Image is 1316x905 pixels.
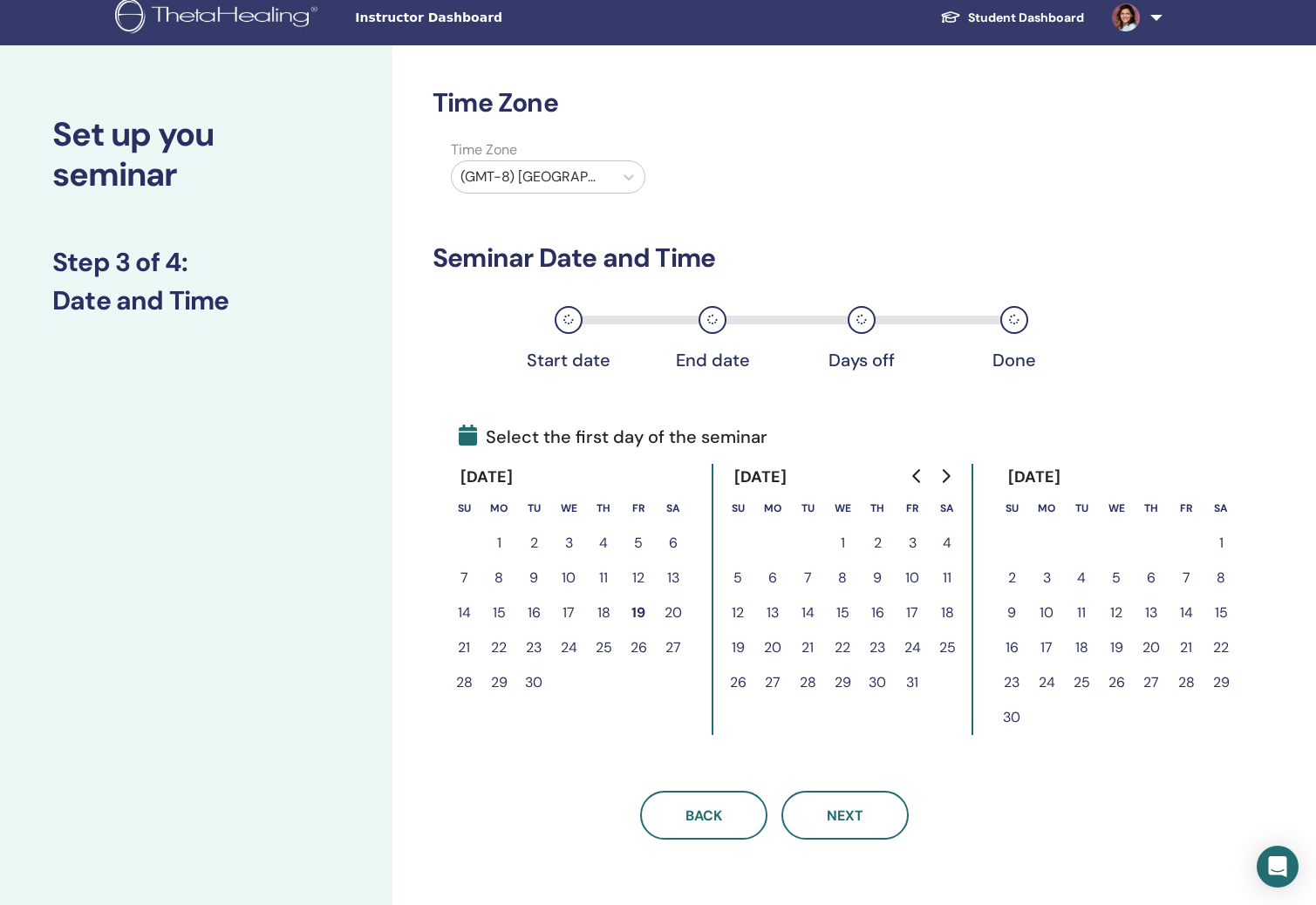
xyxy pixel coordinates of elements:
button: 4 [1064,561,1099,595]
button: 6 [755,561,790,595]
button: 18 [930,595,965,630]
button: 21 [447,630,481,665]
th: Monday [1029,491,1064,526]
button: 19 [1099,630,1134,665]
th: Wednesday [1099,491,1134,526]
th: Wednesday [825,491,860,526]
button: 23 [860,630,895,665]
button: 22 [481,630,516,665]
button: 11 [586,561,621,595]
th: Sunday [994,491,1029,526]
button: 28 [790,665,825,700]
button: 17 [1029,630,1064,665]
button: 21 [1169,630,1203,665]
button: Next [781,791,909,840]
th: Friday [1169,491,1203,526]
button: 8 [481,561,516,595]
th: Friday [621,491,656,526]
button: 17 [895,595,930,630]
th: Saturday [656,491,691,526]
button: 2 [994,561,1029,595]
button: 16 [994,630,1029,665]
button: 5 [720,561,755,595]
th: Tuesday [1064,491,1099,526]
button: 21 [790,630,825,665]
button: 24 [551,630,586,665]
button: 10 [551,561,586,595]
th: Tuesday [516,491,551,526]
button: 10 [895,561,930,595]
button: 15 [1203,595,1238,630]
button: Back [640,791,767,840]
button: 7 [447,561,481,595]
span: Select the first day of the seminar [459,424,767,450]
button: 9 [860,561,895,595]
button: 9 [994,595,1029,630]
th: Sunday [720,491,755,526]
button: 30 [860,665,895,700]
button: 27 [755,665,790,700]
th: Saturday [1203,491,1238,526]
button: 12 [1099,595,1134,630]
th: Sunday [447,491,481,526]
button: 10 [1029,595,1064,630]
button: 22 [1203,630,1238,665]
img: default.jpg [1112,3,1140,31]
button: 20 [1134,630,1169,665]
button: 3 [551,526,586,561]
button: 2 [516,526,551,561]
span: Next [827,806,863,825]
button: 27 [1134,665,1169,700]
div: Done [971,350,1058,371]
button: 15 [825,595,860,630]
button: 28 [447,665,481,700]
div: Start date [525,350,612,371]
button: 18 [586,595,621,630]
button: 20 [656,595,691,630]
button: 30 [994,700,1029,735]
button: 1 [481,526,516,561]
button: 14 [790,595,825,630]
th: Saturday [930,491,965,526]
th: Thursday [860,491,895,526]
button: 26 [720,665,755,700]
th: Thursday [1134,491,1169,526]
button: 19 [621,595,656,630]
button: 24 [895,630,930,665]
button: 18 [1064,630,1099,665]
button: 9 [516,561,551,595]
button: 17 [551,595,586,630]
button: 28 [1169,665,1203,700]
button: Go to next month [931,459,959,493]
button: 20 [755,630,790,665]
div: [DATE] [447,464,528,491]
button: 8 [1203,561,1238,595]
button: 3 [895,526,930,561]
span: Back [685,806,722,825]
button: 23 [516,630,551,665]
th: Tuesday [790,491,825,526]
button: 14 [1169,595,1203,630]
button: 8 [825,561,860,595]
button: 29 [825,665,860,700]
button: 4 [930,526,965,561]
h3: Date and Time [52,285,340,316]
button: 30 [516,665,551,700]
a: Student Dashboard [926,2,1098,34]
div: Days off [818,350,905,371]
button: 16 [860,595,895,630]
div: [DATE] [994,464,1075,491]
th: Monday [481,491,516,526]
button: 22 [825,630,860,665]
button: 14 [447,595,481,630]
button: 25 [930,630,965,665]
button: 12 [720,595,755,630]
button: 12 [621,561,656,595]
button: 29 [1203,665,1238,700]
th: Monday [755,491,790,526]
button: 23 [994,665,1029,700]
img: graduation-cap-white.svg [940,10,961,24]
button: 1 [1203,526,1238,561]
button: 1 [825,526,860,561]
th: Thursday [586,491,621,526]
